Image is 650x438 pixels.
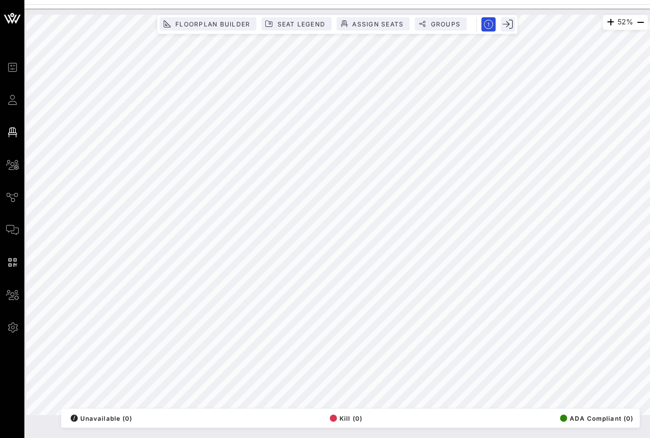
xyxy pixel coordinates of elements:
button: Seat Legend [261,17,331,30]
span: Assign Seats [352,20,404,28]
button: Groups [415,17,467,30]
button: ADA Compliant (0) [557,411,633,425]
button: Assign Seats [336,17,410,30]
span: Floorplan Builder [175,20,250,28]
span: Seat Legend [276,20,325,28]
div: / [71,415,78,422]
span: Groups [430,20,460,28]
span: ADA Compliant (0) [560,415,633,422]
button: /Unavailable (0) [68,411,132,425]
button: Floorplan Builder [160,17,256,30]
span: Unavailable (0) [71,415,132,422]
span: Kill (0) [330,415,362,422]
div: 52% [603,15,648,30]
button: Kill (0) [327,411,362,425]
